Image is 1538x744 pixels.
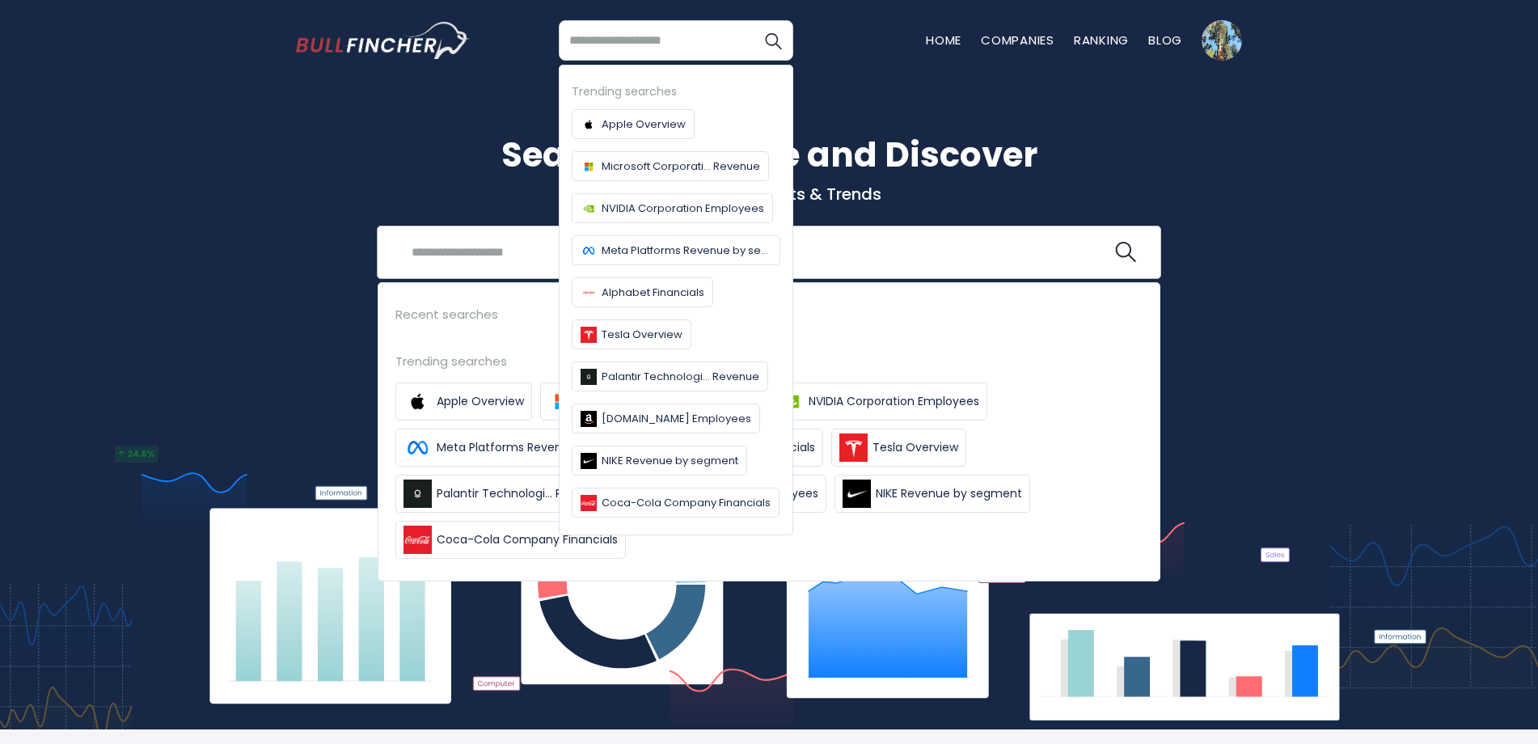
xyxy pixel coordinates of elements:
span: [DOMAIN_NAME] Employees [602,410,751,427]
img: Company logo [581,495,597,511]
img: Company logo [581,411,597,427]
a: Meta Platforms Revenue by segment [572,235,780,265]
a: Apple Overview [572,109,695,139]
a: Companies [981,32,1054,49]
span: Coca-Cola Company Financials [602,494,771,511]
a: Ranking [1074,32,1129,49]
span: Apple Overview [437,393,524,410]
span: NVIDIA Corporation Employees [809,393,979,410]
a: Microsoft Corporati... Revenue [572,151,769,181]
img: Company logo [581,201,597,217]
p: Company Insights & Trends [296,184,1242,205]
a: NVIDIA Corporation Employees [572,193,773,223]
span: Tesla Overview [602,326,682,343]
span: Apple Overview [602,116,686,133]
span: Tesla Overview [873,439,958,456]
span: NIKE Revenue by segment [876,485,1022,502]
img: Company logo [581,243,597,259]
a: Home [926,32,961,49]
span: Meta Platforms Revenue by segment [437,439,649,456]
div: Trending searches [395,352,1143,370]
a: Apple Overview [395,383,532,421]
img: bullfincher logo [296,22,470,59]
a: Alphabet Financials [572,277,713,307]
a: Coca-Cola Company Financials [395,521,626,559]
span: NIKE Revenue by segment [602,452,738,469]
a: Meta Platforms Revenue by segment [395,429,657,467]
span: Palantir Technologi... Revenue [437,485,605,502]
a: Palantir Technologi... Revenue [572,361,768,391]
a: Coca-Cola Company Financials [572,488,780,518]
a: Go to homepage [296,22,470,59]
a: Tesla Overview [831,429,966,467]
img: Company logo [581,327,597,343]
p: What's trending [296,311,1242,328]
img: Company logo [581,159,597,175]
img: Company logo [581,116,597,133]
h1: Search, Visualize and Discover [296,129,1242,180]
a: NIKE Revenue by segment [572,446,747,476]
span: Alphabet Financials [602,284,704,301]
span: Coca-Cola Company Financials [437,531,618,548]
div: Recent searches [395,305,1143,323]
button: Search [753,20,793,61]
img: Company logo [581,453,597,469]
a: Palantir Technologi... Revenue [395,475,613,513]
div: Trending searches [572,82,780,101]
img: Company logo [581,369,597,385]
img: search icon [1115,242,1136,263]
a: Microsoft Corporati... Revenue [540,383,759,421]
span: Microsoft Corporati... Revenue [602,158,760,175]
span: NVIDIA Corporation Employees [602,200,764,217]
a: Blog [1148,32,1182,49]
span: Meta Platforms Revenue by segment [602,242,771,259]
span: Palantir Technologi... Revenue [602,368,759,385]
img: Company logo [581,285,597,301]
a: [DOMAIN_NAME] Employees [572,404,760,433]
a: Tesla Overview [572,319,691,349]
a: NVIDIA Corporation Employees [767,383,987,421]
a: NIKE Revenue by segment [834,475,1030,513]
